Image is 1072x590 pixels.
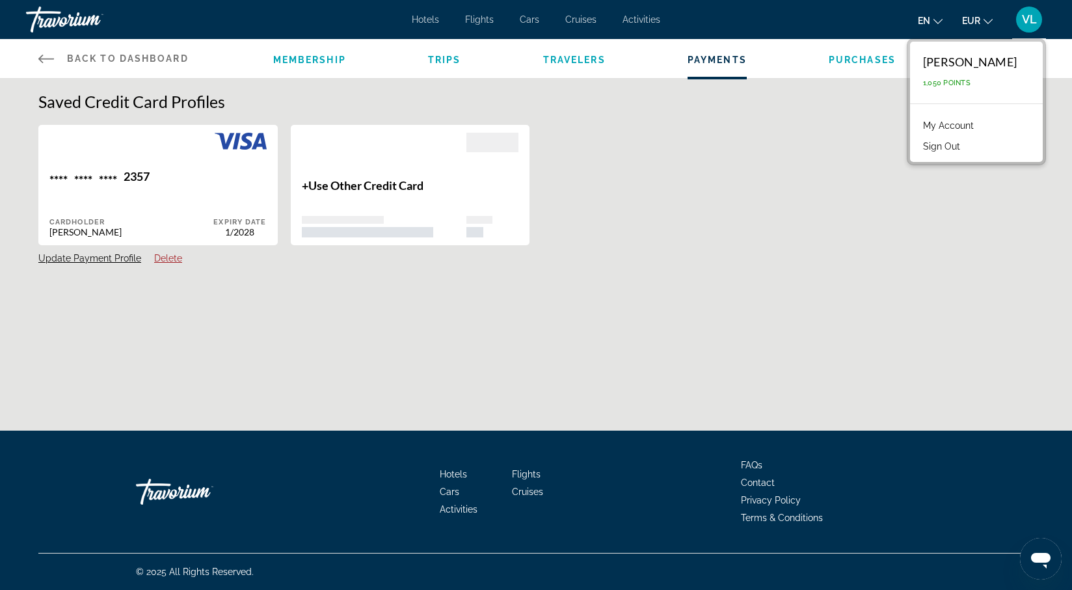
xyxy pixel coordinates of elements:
[741,477,775,488] a: Contact
[565,14,596,25] a: Cruises
[440,487,459,497] a: Cars
[38,92,1034,111] h1: Saved Credit Card Profiles
[291,124,530,246] button: +Use Other Credit Card
[440,469,467,479] a: Hotels
[923,55,1017,69] div: [PERSON_NAME]
[67,53,189,64] span: Back to Dashboard
[213,226,266,237] div: 1/2028
[136,567,254,577] span: © 2025 All Rights Reserved.
[136,472,266,511] a: Go Home
[1012,6,1046,33] button: User Menu
[412,14,439,25] a: Hotels
[962,11,993,30] button: Change currency
[923,79,971,87] span: 1,050 Points
[512,469,541,479] a: Flights
[918,16,930,26] span: en
[741,513,823,523] a: Terms & Conditions
[512,487,543,497] a: Cruises
[273,55,346,65] a: Membership
[917,117,980,134] a: My Account
[1020,538,1062,580] iframe: Button to launch messaging window
[124,169,150,187] div: 2357
[829,55,896,65] a: Purchases
[741,460,762,470] a: FAQs
[623,14,660,25] a: Activities
[215,133,267,150] img: VISA
[154,252,182,264] button: Delete
[543,55,606,65] a: Travelers
[741,495,801,505] a: Privacy Policy
[38,39,189,78] a: Back to Dashboard
[213,218,266,226] div: Expiry Date
[465,14,494,25] a: Flights
[918,11,943,30] button: Change language
[962,16,980,26] span: EUR
[428,55,461,65] a: Trips
[26,3,156,36] a: Travorium
[38,252,141,264] button: Update Payment Profile
[308,178,423,193] span: Use Other Credit Card
[917,138,967,155] button: Sign Out
[688,55,747,65] a: Payments
[520,14,539,25] a: Cars
[49,226,213,237] div: [PERSON_NAME]
[38,124,278,246] button: VISA************2357Cardholder[PERSON_NAME]Expiry Date1/2028
[49,218,213,226] div: Cardholder
[302,178,467,193] p: +
[440,504,477,515] a: Activities
[1022,13,1037,26] span: VL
